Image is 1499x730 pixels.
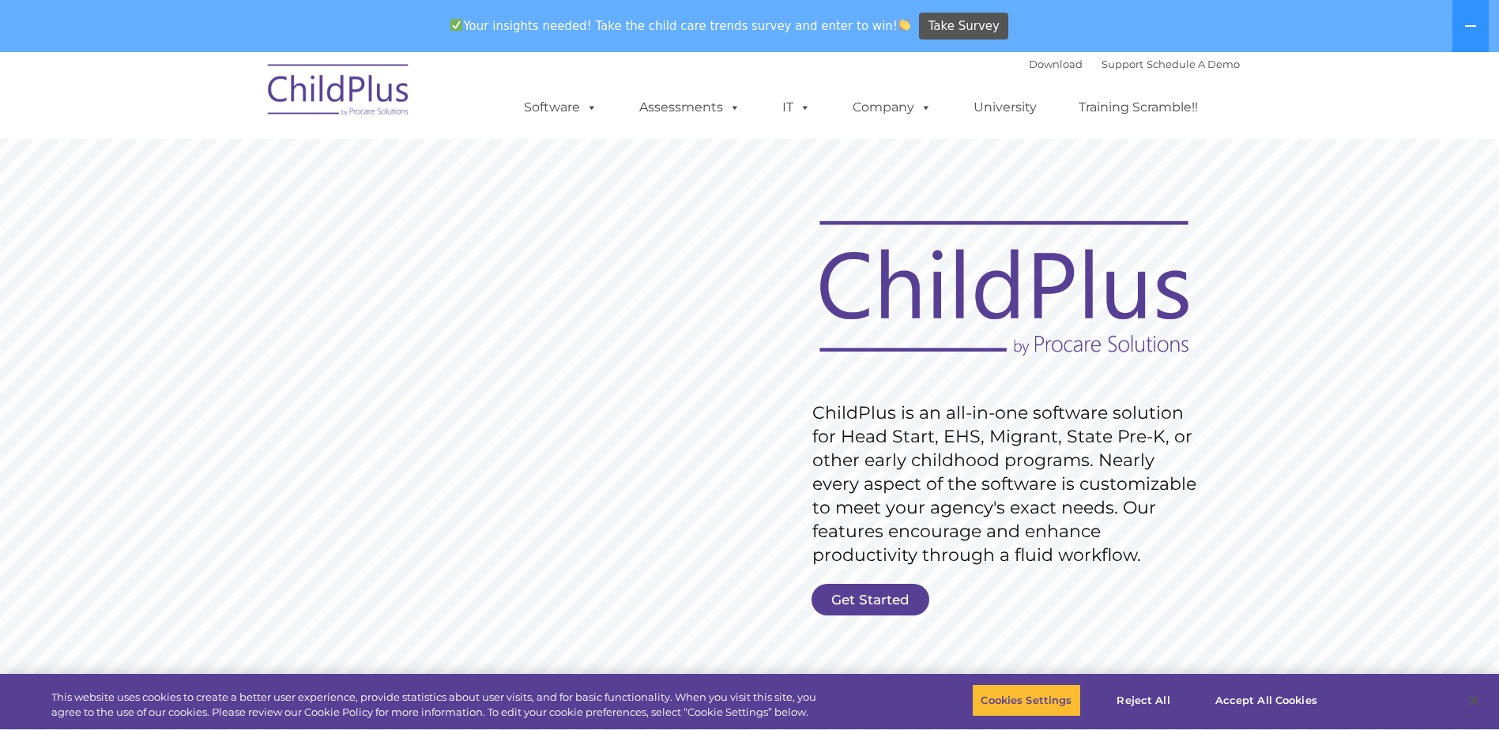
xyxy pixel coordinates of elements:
[972,684,1080,717] button: Cookies Settings
[812,584,929,615] a: Get Started
[766,92,827,123] a: IT
[508,92,613,123] a: Software
[450,19,462,31] img: ✅
[1456,683,1491,718] button: Close
[928,13,1000,40] span: Take Survey
[1102,58,1143,70] a: Support
[51,690,824,721] div: This website uses cookies to create a better user experience, provide statistics about user visit...
[1147,58,1240,70] a: Schedule A Demo
[958,92,1053,123] a: University
[444,10,917,41] span: Your insights needed! Take the child care trends survey and enter to win!
[1029,58,1240,70] font: |
[1029,58,1083,70] a: Download
[812,401,1204,567] rs-layer: ChildPlus is an all-in-one software solution for Head Start, EHS, Migrant, State Pre-K, or other ...
[898,19,910,31] img: 👏
[623,92,756,123] a: Assessments
[1063,92,1214,123] a: Training Scramble!!
[1207,684,1326,717] button: Accept All Cookies
[919,13,1008,40] a: Take Survey
[837,92,947,123] a: Company
[1094,684,1193,717] button: Reject All
[260,53,418,132] img: ChildPlus by Procare Solutions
